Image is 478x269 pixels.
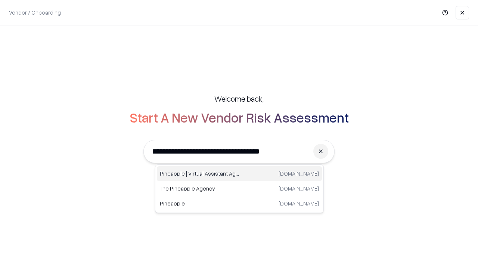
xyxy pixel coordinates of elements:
[279,185,319,192] p: [DOMAIN_NAME]
[160,170,239,177] p: Pineapple | Virtual Assistant Agency
[279,170,319,177] p: [DOMAIN_NAME]
[160,185,239,192] p: The Pineapple Agency
[160,200,239,207] p: Pineapple
[279,200,319,207] p: [DOMAIN_NAME]
[214,93,264,104] h5: Welcome back,
[155,164,324,213] div: Suggestions
[130,110,349,125] h2: Start A New Vendor Risk Assessment
[9,9,61,16] p: Vendor / Onboarding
